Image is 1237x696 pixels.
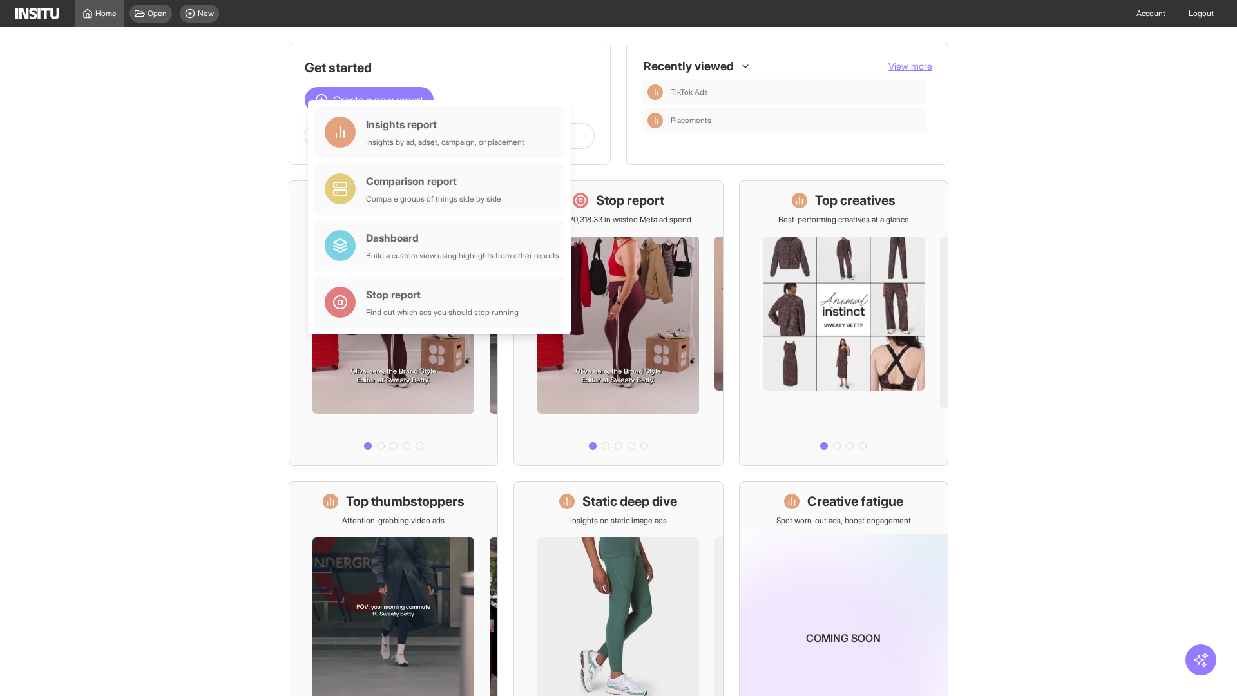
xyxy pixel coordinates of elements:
[647,113,663,128] div: Insights
[148,8,167,19] span: Open
[333,92,423,108] span: Create a new report
[888,61,932,72] span: View more
[366,117,524,132] div: Insights report
[346,492,465,510] h1: Top thumbstoppers
[305,59,595,77] h1: Get started
[366,194,501,204] div: Compare groups of things side by side
[366,230,559,246] div: Dashboard
[95,8,117,19] span: Home
[289,180,498,466] a: What's live nowSee all active ads instantly
[739,180,948,466] a: Top creativesBest-performing creatives at a glance
[366,173,501,189] div: Comparison report
[570,516,667,526] p: Insights on static image ads
[366,251,559,261] div: Build a custom view using highlights from other reports
[366,287,519,302] div: Stop report
[366,137,524,148] div: Insights by ad, adset, campaign, or placement
[366,307,519,318] div: Find out which ads you should stop running
[342,516,445,526] p: Attention-grabbing video ads
[305,87,434,113] button: Create a new report
[671,87,922,97] span: TikTok Ads
[888,60,932,73] button: View more
[513,180,723,466] a: Stop reportSave £20,318.33 in wasted Meta ad spend
[546,215,691,225] p: Save £20,318.33 in wasted Meta ad spend
[647,84,663,100] div: Insights
[198,8,214,19] span: New
[15,8,59,19] img: Logo
[671,87,708,97] span: TikTok Ads
[815,191,896,209] h1: Top creatives
[596,191,664,209] h1: Stop report
[671,115,922,126] span: Placements
[582,492,677,510] h1: Static deep dive
[671,115,711,126] span: Placements
[778,215,909,225] p: Best-performing creatives at a glance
